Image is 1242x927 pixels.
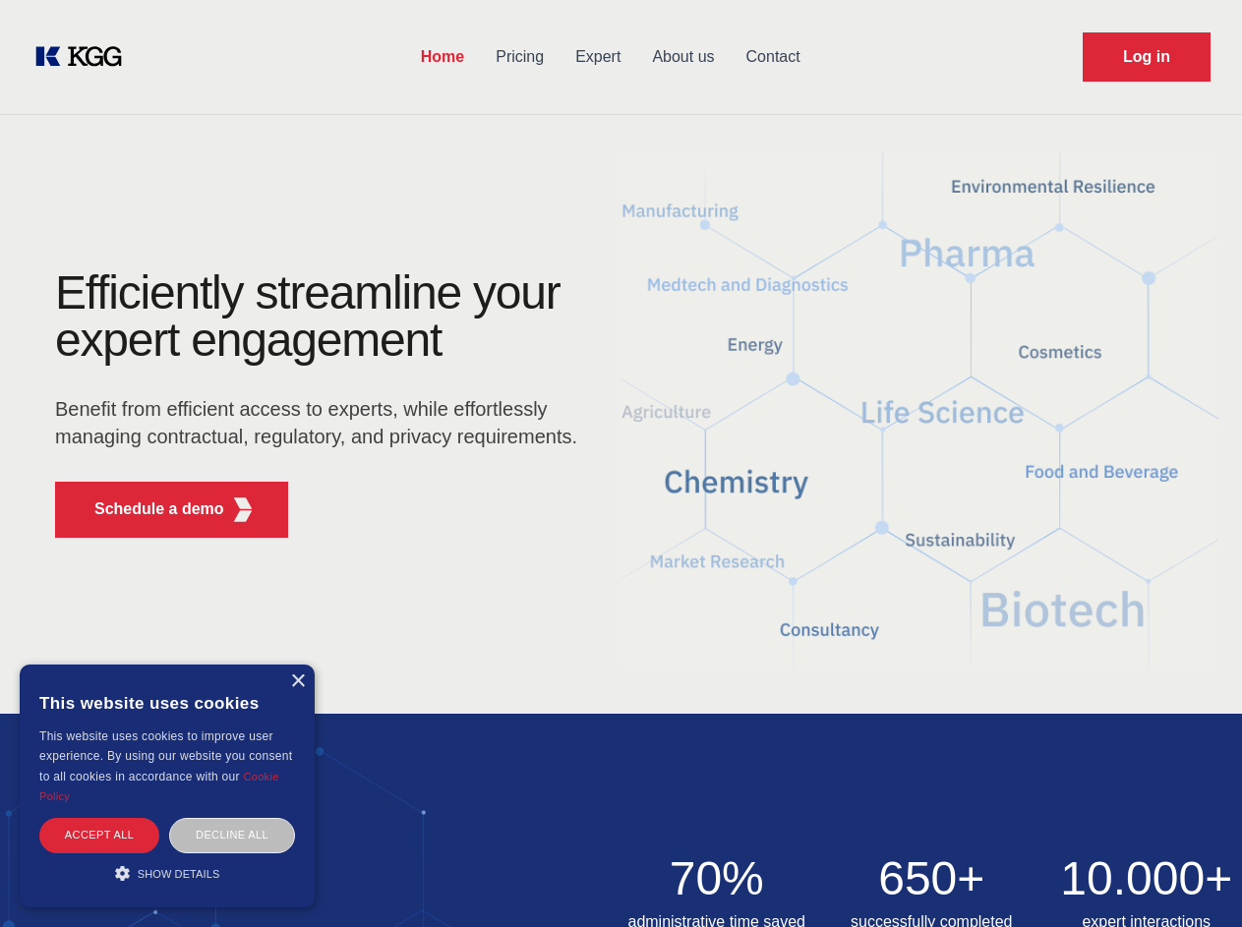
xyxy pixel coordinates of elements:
a: Home [405,31,480,83]
div: Show details [39,863,295,883]
div: This website uses cookies [39,679,295,726]
p: Benefit from efficient access to experts, while effortlessly managing contractual, regulatory, an... [55,395,590,450]
a: About us [636,31,730,83]
p: Schedule a demo [94,497,224,521]
div: Decline all [169,818,295,852]
img: KGG Fifth Element RED [231,497,256,522]
a: Pricing [480,31,560,83]
span: Show details [138,868,220,880]
h2: 70% [621,855,813,902]
span: This website uses cookies to improve user experience. By using our website you consent to all coo... [39,729,292,783]
h1: Efficiently streamline your expert engagement [55,269,590,364]
a: Cookie Policy [39,771,279,802]
h2: 650+ [836,855,1028,902]
a: KOL Knowledge Platform: Talk to Key External Experts (KEE) [31,41,138,73]
div: Accept all [39,818,159,852]
a: Contact [731,31,816,83]
a: Request Demo [1083,32,1211,82]
a: Expert [560,31,636,83]
div: Close [290,674,305,689]
button: Schedule a demoKGG Fifth Element RED [55,482,288,538]
img: KGG Fifth Element RED [621,128,1219,694]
